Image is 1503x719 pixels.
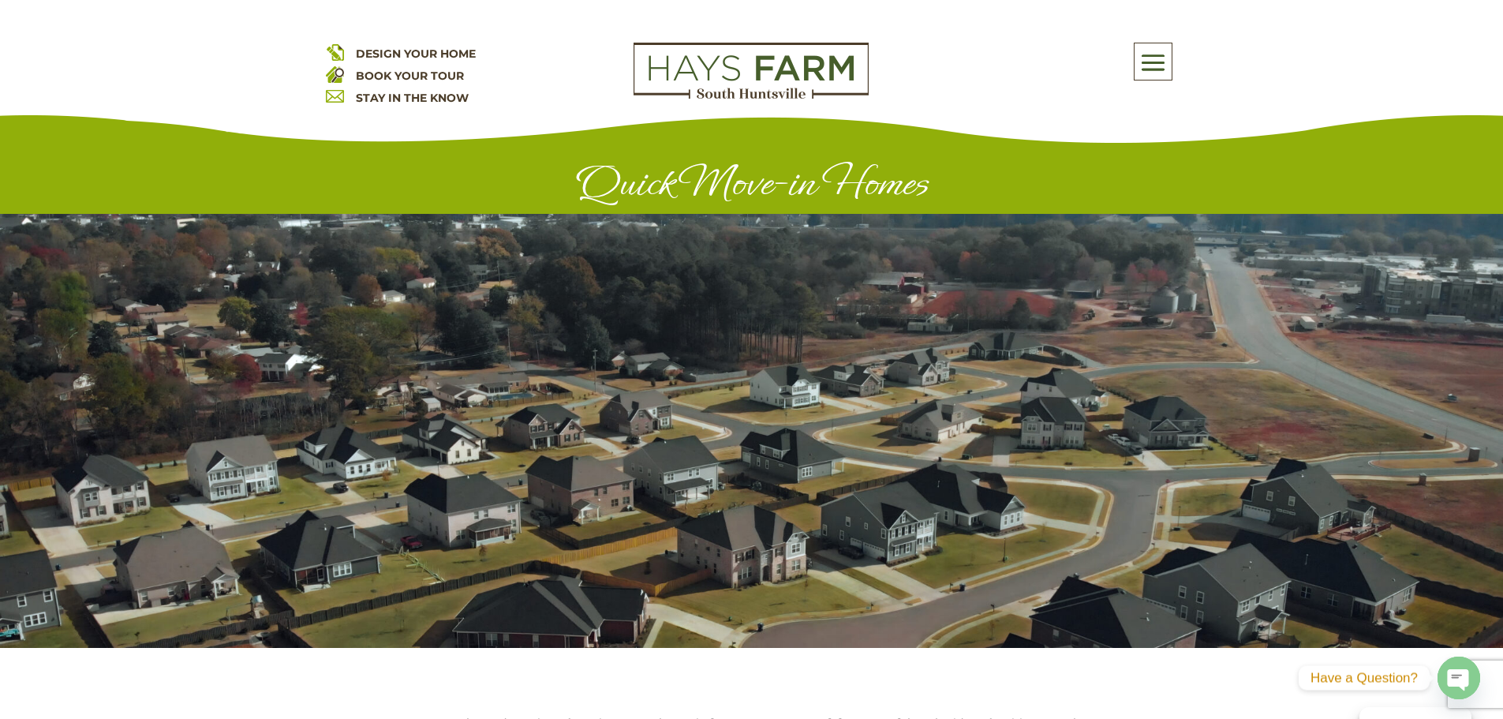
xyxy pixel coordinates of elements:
img: Logo [634,43,869,99]
a: hays farm homes huntsville development [634,88,869,103]
a: STAY IN THE KNOW [356,91,469,105]
img: book your home tour [326,65,344,83]
h1: Quick Move-in Homes [326,159,1178,214]
a: BOOK YOUR TOUR [356,69,464,83]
